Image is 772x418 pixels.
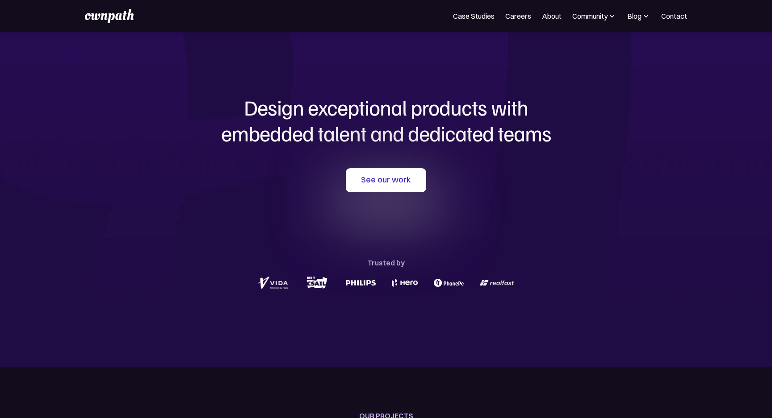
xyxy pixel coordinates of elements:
[572,11,608,21] div: Community
[505,11,531,21] a: Careers
[172,95,600,146] h1: Design exceptional products with embedded talent and dedicated teams
[572,11,617,21] div: Community
[453,11,495,21] a: Case Studies
[627,11,650,21] div: Blog
[346,168,426,192] a: See our work
[542,11,562,21] a: About
[367,257,405,269] div: Trusted by
[661,11,687,21] a: Contact
[627,11,642,21] div: Blog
